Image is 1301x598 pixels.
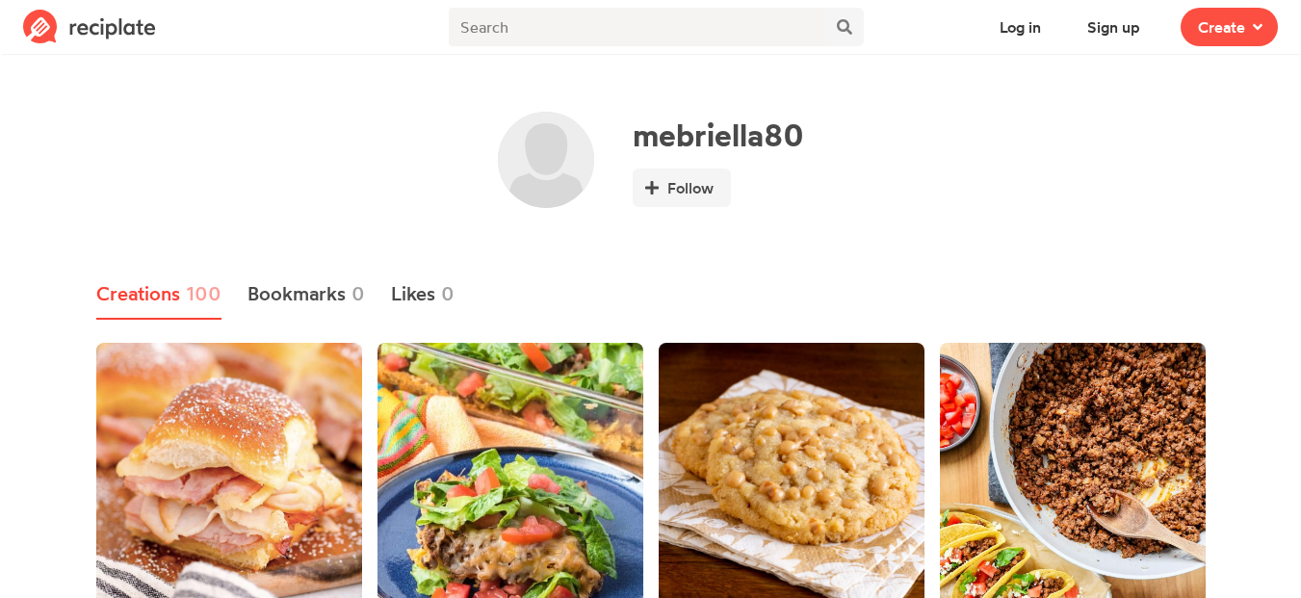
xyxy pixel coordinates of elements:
[449,8,824,46] input: Search
[391,270,455,320] a: Likes0
[186,279,221,308] span: 100
[633,117,804,153] h1: mebriella80
[1070,8,1158,46] button: Sign up
[667,176,714,199] span: Follow
[982,8,1058,46] button: Log in
[441,279,455,308] span: 0
[23,10,156,44] img: Reciplate
[498,112,594,208] img: User's avatar
[351,279,365,308] span: 0
[1181,8,1278,46] button: Create
[1198,15,1245,39] span: Create
[96,270,222,320] a: Creations100
[247,270,366,320] a: Bookmarks0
